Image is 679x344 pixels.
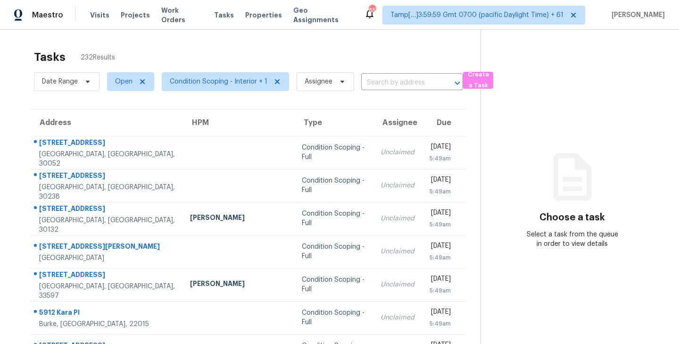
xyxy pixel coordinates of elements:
[90,10,109,20] span: Visits
[381,313,414,322] div: Unclaimed
[430,274,451,286] div: [DATE]
[42,77,78,86] span: Date Range
[190,213,287,225] div: [PERSON_NAME]
[430,187,451,196] div: 5:49am
[39,319,175,329] div: Burke, [GEOGRAPHIC_DATA], 22015
[39,270,175,282] div: [STREET_ADDRESS]
[608,10,665,20] span: [PERSON_NAME]
[373,109,422,136] th: Assignee
[214,12,234,18] span: Tasks
[161,6,203,25] span: Work Orders
[121,10,150,20] span: Projects
[302,275,365,294] div: Condition Scoping - Full
[430,175,451,187] div: [DATE]
[381,148,414,157] div: Unclaimed
[451,76,464,90] button: Open
[463,72,493,89] button: Create a Task
[430,154,451,163] div: 5:49am
[381,247,414,256] div: Unclaimed
[81,53,115,62] span: 232 Results
[39,216,175,235] div: [GEOGRAPHIC_DATA], [GEOGRAPHIC_DATA], 30132
[39,242,175,253] div: [STREET_ADDRESS][PERSON_NAME]
[39,183,175,201] div: [GEOGRAPHIC_DATA], [GEOGRAPHIC_DATA], 30238
[245,10,282,20] span: Properties
[527,230,618,249] div: Select a task from the queue in order to view details
[539,213,605,222] h3: Choose a task
[381,181,414,190] div: Unclaimed
[39,253,175,263] div: [GEOGRAPHIC_DATA]
[293,6,353,25] span: Geo Assignments
[468,69,489,91] span: Create a Task
[32,10,63,20] span: Maestro
[302,308,365,327] div: Condition Scoping - Full
[430,142,451,154] div: [DATE]
[30,109,182,136] th: Address
[302,143,365,162] div: Condition Scoping - Full
[302,242,365,261] div: Condition Scoping - Full
[39,308,175,319] div: 5912 Kara Pl
[361,76,437,90] input: Search by address
[430,307,451,319] div: [DATE]
[430,220,451,229] div: 5:49am
[430,208,451,220] div: [DATE]
[381,214,414,223] div: Unclaimed
[170,77,267,86] span: Condition Scoping - Interior + 1
[39,282,175,301] div: [GEOGRAPHIC_DATA], [GEOGRAPHIC_DATA], 33597
[369,6,375,15] div: 657
[190,279,287,291] div: [PERSON_NAME]
[302,209,365,228] div: Condition Scoping - Full
[381,280,414,289] div: Unclaimed
[34,52,66,62] h2: Tasks
[430,319,451,328] div: 5:49am
[430,241,451,253] div: [DATE]
[39,138,175,150] div: [STREET_ADDRESS]
[302,176,365,195] div: Condition Scoping - Full
[305,77,332,86] span: Assignee
[39,150,175,168] div: [GEOGRAPHIC_DATA], [GEOGRAPHIC_DATA], 30052
[115,77,132,86] span: Open
[39,204,175,216] div: [STREET_ADDRESS]
[430,253,451,262] div: 5:49am
[294,109,373,136] th: Type
[430,286,451,295] div: 5:49am
[390,10,563,20] span: Tamp[…]3:59:59 Gmt 0700 (pacific Daylight Time) + 61
[422,109,465,136] th: Due
[182,109,294,136] th: HPM
[39,171,175,183] div: [STREET_ADDRESS]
